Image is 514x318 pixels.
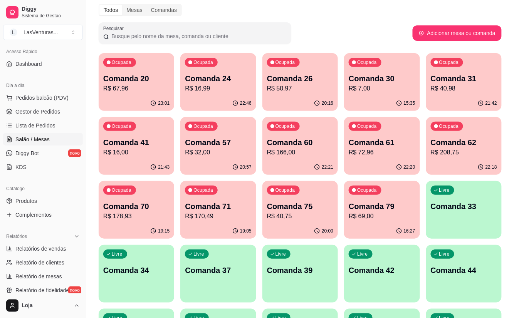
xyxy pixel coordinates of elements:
button: OcupadaComanda 61R$ 72,9622:20 [344,117,420,175]
p: Comanda 24 [185,73,251,84]
div: Todos [99,5,122,15]
button: Pedidos balcão (PDV) [3,92,83,104]
button: OcupadaComanda 41R$ 16,0021:43 [99,117,174,175]
span: Complementos [15,211,52,219]
p: 19:05 [240,228,252,234]
p: Comanda 41 [103,137,170,148]
div: Mesas [122,5,146,15]
a: DiggySistema de Gestão [3,3,83,22]
p: Ocupada [193,59,213,65]
a: Produtos [3,195,83,207]
p: Comanda 42 [349,265,415,276]
p: Ocupada [357,123,377,129]
span: Pedidos balcão (PDV) [15,94,69,102]
button: OcupadaComanda 57R$ 32,0020:57 [180,117,256,175]
p: Comanda 60 [267,137,333,148]
p: 19:15 [158,228,170,234]
input: Pesquisar [109,32,287,40]
button: OcupadaComanda 70R$ 178,9319:15 [99,181,174,239]
button: OcupadaComanda 30R$ 7,0015:35 [344,53,420,111]
p: 22:18 [485,164,497,170]
p: Comanda 20 [103,73,170,84]
p: R$ 208,75 [431,148,497,157]
p: Ocupada [275,59,295,65]
span: Relatórios de vendas [15,245,66,253]
p: R$ 16,00 [103,148,170,157]
p: R$ 69,00 [349,212,415,221]
p: 20:16 [322,100,333,106]
p: Comanda 34 [103,265,170,276]
button: LivreComanda 39 [262,245,338,303]
p: Comanda 75 [267,201,333,212]
p: Ocupada [439,59,459,65]
p: 20:57 [240,164,252,170]
span: Relatórios [6,233,27,239]
button: OcupadaComanda 75R$ 40,7520:00 [262,181,338,239]
p: Comanda 26 [267,73,333,84]
p: 21:42 [485,100,497,106]
div: LasVenturas ... [24,28,58,36]
p: Livre [112,251,123,257]
a: KDS [3,161,83,173]
a: Diggy Botnovo [3,147,83,159]
p: Ocupada [112,187,131,193]
button: Adicionar mesa ou comanda [413,25,502,41]
a: Lista de Pedidos [3,119,83,132]
button: OcupadaComanda 24R$ 16,9922:46 [180,53,256,111]
button: OcupadaComanda 62R$ 208,7522:18 [426,117,502,175]
p: Comanda 57 [185,137,251,148]
button: OcupadaComanda 71R$ 170,4919:05 [180,181,256,239]
a: Relatórios de vendas [3,243,83,255]
div: Comandas [147,5,181,15]
p: Comanda 70 [103,201,170,212]
span: Loja [22,302,71,309]
p: Ocupada [357,59,377,65]
p: R$ 170,49 [185,212,251,221]
p: R$ 50,97 [267,84,333,93]
span: KDS [15,163,27,171]
p: R$ 178,93 [103,212,170,221]
a: Salão / Mesas [3,133,83,146]
div: Acesso Rápido [3,45,83,58]
button: OcupadaComanda 20R$ 67,9623:01 [99,53,174,111]
p: Comanda 33 [431,201,497,212]
p: Ocupada [112,123,131,129]
label: Pesquisar [103,25,126,32]
span: Lista de Pedidos [15,122,55,129]
button: LivreComanda 42 [344,245,420,303]
button: LivreComanda 33 [426,181,502,239]
a: Complementos [3,209,83,221]
p: Comanda 79 [349,201,415,212]
p: R$ 16,99 [185,84,251,93]
p: R$ 32,00 [185,148,251,157]
a: Relatório de mesas [3,270,83,283]
a: Dashboard [3,58,83,70]
p: Livre [439,187,450,193]
p: Comanda 44 [431,265,497,276]
p: Ocupada [357,187,377,193]
button: OcupadaComanda 31R$ 40,9821:42 [426,53,502,111]
p: Comanda 61 [349,137,415,148]
a: Relatório de clientes [3,256,83,269]
p: 22:20 [404,164,415,170]
p: R$ 40,98 [431,84,497,93]
span: Salão / Mesas [15,136,50,143]
p: R$ 7,00 [349,84,415,93]
p: Comanda 31 [431,73,497,84]
p: R$ 67,96 [103,84,170,93]
span: Relatório de fidelidade [15,286,69,294]
p: Ocupada [193,187,213,193]
p: Ocupada [439,123,459,129]
div: Dia a dia [3,79,83,92]
p: 23:01 [158,100,170,106]
button: LivreComanda 37 [180,245,256,303]
p: 21:43 [158,164,170,170]
span: Dashboard [15,60,42,68]
button: OcupadaComanda 60R$ 166,0022:21 [262,117,338,175]
p: R$ 166,00 [267,148,333,157]
span: Sistema de Gestão [22,13,80,19]
span: Diggy Bot [15,149,39,157]
button: Select a team [3,25,83,40]
p: Livre [193,251,204,257]
span: Gestor de Pedidos [15,108,60,115]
